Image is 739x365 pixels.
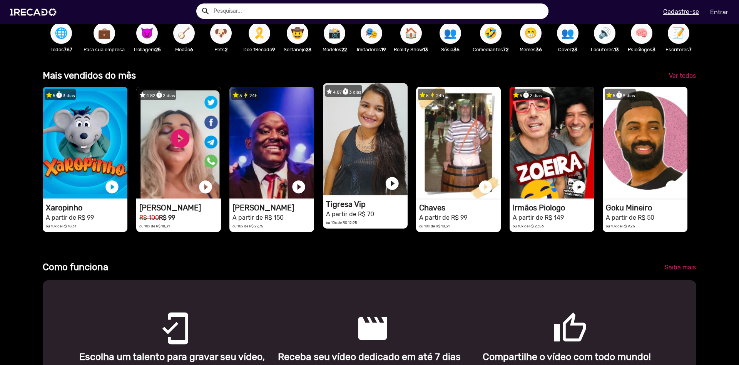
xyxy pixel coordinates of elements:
b: 2 [225,47,227,52]
span: Saiba mais [665,264,696,271]
button: 😈 [136,22,158,44]
video: 1RECADO vídeos dedicados para fãs e empresas [510,87,594,198]
small: ou 10x de R$ 18,31 [139,224,170,228]
small: ou 10x de R$ 27,75 [232,224,263,228]
span: 📸 [328,22,341,44]
p: Todos [47,46,76,53]
b: 13 [614,47,619,52]
button: 👥 [440,22,461,44]
mat-icon: thumb_up_outlined [553,311,562,320]
h1: [PERSON_NAME] [139,203,221,212]
b: R$ 99 [159,214,175,221]
b: 23 [572,47,577,52]
small: A partir de R$ 50 [606,214,654,221]
button: 🐶 [210,22,232,44]
span: 🤠 [291,22,304,44]
b: 7 [689,47,692,52]
span: 🐶 [214,22,227,44]
small: A partir de R$ 99 [419,214,467,221]
small: A partir de R$ 150 [232,214,284,221]
p: Modelos [320,46,349,53]
h1: [PERSON_NAME] [232,203,314,212]
p: Escritores [664,46,693,53]
b: 72 [503,47,508,52]
a: play_circle_filled [291,179,306,195]
small: ou 10x de R$ 18,31 [419,224,450,228]
span: 🏠 [405,22,418,44]
small: ou 10x de R$ 27,56 [513,224,544,228]
b: 6 [190,47,193,52]
a: Saiba mais [659,261,702,274]
span: 🤣 [484,22,497,44]
h1: Irmãos Piologo [513,203,594,212]
small: A partir de R$ 99 [46,214,94,221]
button: 😁 [520,22,542,44]
a: play_circle_filled [478,179,493,195]
span: 🧠 [635,22,648,44]
p: Memes [516,46,545,53]
a: play_circle_filled [385,176,400,191]
mat-icon: Example home icon [201,7,210,16]
button: 🤠 [287,22,308,44]
video: 1RECADO vídeos dedicados para fãs e empresas [229,87,314,198]
h1: Tigresa Vip [326,200,408,209]
p: Imitadores [357,46,386,53]
button: 🏠 [400,22,422,44]
p: Comediantes [473,46,508,53]
u: Cadastre-se [663,8,699,15]
p: Locutores [590,46,619,53]
span: 😈 [140,22,154,44]
p: Modão [169,46,199,53]
span: 🔊 [598,22,611,44]
h1: Chaves [419,203,501,212]
button: 🪕 [173,22,195,44]
p: Sósia [436,46,465,53]
span: 👥 [561,22,574,44]
b: 3 [652,47,655,52]
p: Sertanejo [283,46,312,53]
b: 9 [272,47,275,52]
small: ou 10x de R$ 12,95 [326,220,357,225]
span: 🎭 [365,22,378,44]
mat-icon: movie [355,311,364,320]
button: 🔊 [594,22,615,44]
video: 1RECADO vídeos dedicados para fãs e empresas [323,83,408,195]
span: 💼 [98,22,111,44]
h1: Goku Mineiro [606,203,687,212]
button: 🎭 [361,22,382,44]
video: 1RECADO vídeos dedicados para fãs e empresas [603,87,687,198]
b: 36 [453,47,460,52]
button: 💼 [94,22,115,44]
button: 🌐 [50,22,72,44]
b: 13 [423,47,428,52]
h1: Xaropinho [46,203,127,212]
a: play_circle_filled [198,179,213,195]
a: play_circle_filled [571,179,587,195]
span: 👥 [444,22,457,44]
button: 🎗️ [249,22,270,44]
small: ou 10x de R$ 18,31 [46,224,76,228]
button: 🤣 [480,22,502,44]
p: Doe 1Recado [243,46,275,53]
b: 28 [306,47,311,52]
small: R$ 100 [139,214,159,221]
button: Example home icon [198,4,212,17]
b: 22 [341,47,347,52]
b: Mais vendidos do mês [43,70,136,81]
b: 19 [381,47,386,52]
small: A partir de R$ 149 [513,214,564,221]
span: 🎗️ [253,22,266,44]
button: 📝 [668,22,689,44]
a: play_circle_filled [664,179,680,195]
p: Trollagem [132,46,162,53]
a: Entrar [705,5,733,19]
span: 📝 [672,22,685,44]
b: 767 [64,47,72,52]
span: 🪕 [177,22,191,44]
video: 1RECADO vídeos dedicados para fãs e empresas [43,87,127,198]
b: Como funciona [43,262,108,272]
b: 36 [536,47,542,52]
p: Psicólogos [627,46,656,53]
mat-icon: mobile_friendly [158,311,167,320]
p: Pets [206,46,236,53]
